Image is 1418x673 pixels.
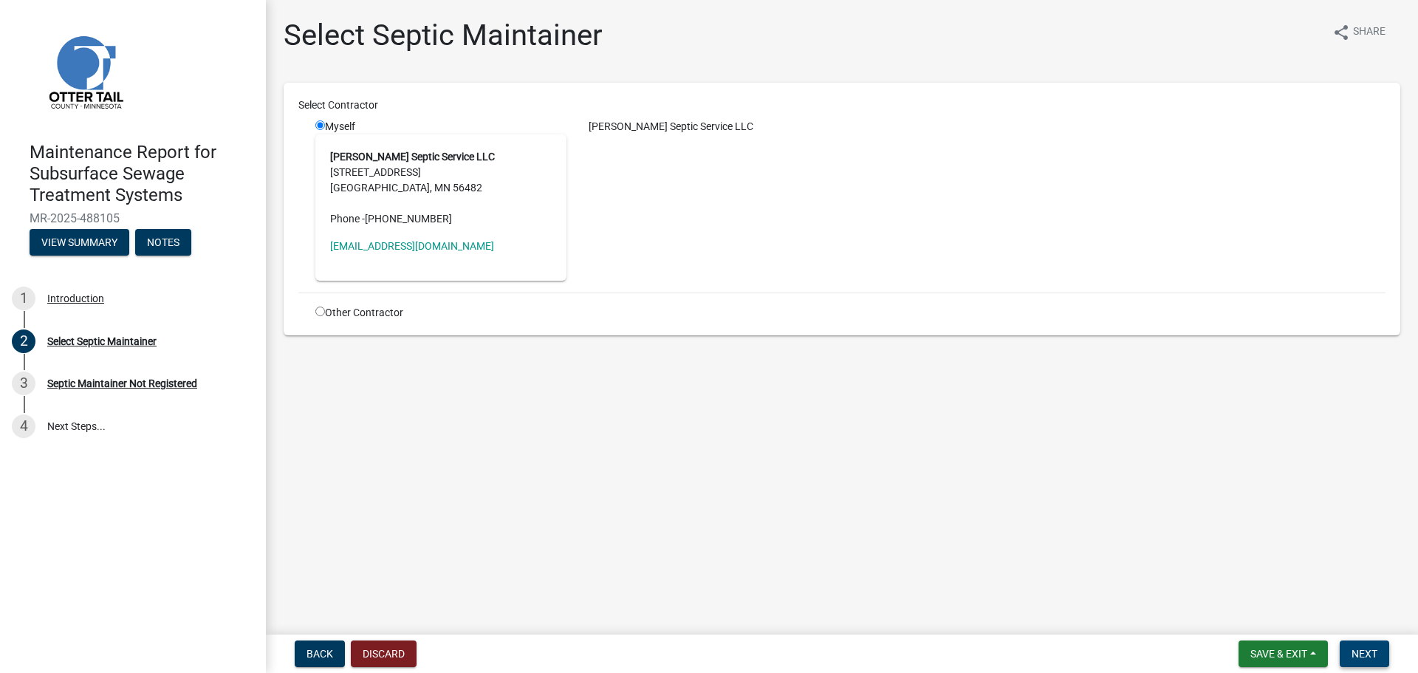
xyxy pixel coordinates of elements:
[30,142,254,205] h4: Maintenance Report for Subsurface Sewage Treatment Systems
[1352,648,1377,660] span: Next
[304,305,578,321] div: Other Contractor
[284,18,603,53] h1: Select Septic Maintainer
[135,238,191,250] wm-modal-confirm: Notes
[12,287,35,310] div: 1
[47,378,197,389] div: Septic Maintainer Not Registered
[135,229,191,256] button: Notes
[330,149,552,227] address: [STREET_ADDRESS] [GEOGRAPHIC_DATA], MN 56482
[30,238,129,250] wm-modal-confirm: Summary
[330,240,494,252] a: [EMAIL_ADDRESS][DOMAIN_NAME]
[47,336,157,346] div: Select Septic Maintainer
[30,229,129,256] button: View Summary
[1250,648,1307,660] span: Save & Exit
[365,213,452,225] span: [PHONE_NUMBER]
[30,16,140,126] img: Otter Tail County, Minnesota
[306,648,333,660] span: Back
[1340,640,1389,667] button: Next
[47,293,104,304] div: Introduction
[12,372,35,395] div: 3
[330,213,365,225] abbr: Phone -
[287,98,1397,113] div: Select Contractor
[30,211,236,225] span: MR-2025-488105
[1353,24,1386,41] span: Share
[330,151,495,163] strong: [PERSON_NAME] Septic Service LLC
[1321,18,1397,47] button: shareShare
[315,119,566,281] div: Myself
[1332,24,1350,41] i: share
[12,329,35,353] div: 2
[351,640,417,667] button: Discard
[12,414,35,438] div: 4
[1239,640,1328,667] button: Save & Exit
[295,640,345,667] button: Back
[578,119,1397,134] div: [PERSON_NAME] Septic Service LLC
